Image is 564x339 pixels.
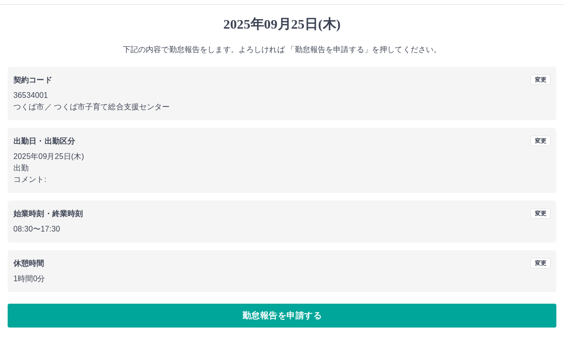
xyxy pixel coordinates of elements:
[531,75,551,85] button: 変更
[531,209,551,219] button: 変更
[13,174,551,186] p: コメント:
[13,274,551,285] p: 1時間0分
[531,258,551,269] button: 変更
[8,304,556,328] button: 勤怠報告を申請する
[13,90,551,102] p: 36534001
[8,17,556,33] h1: 2025年09月25日(木)
[13,102,551,113] p: つくば市 ／ つくば市子育て総合支援センター
[13,76,52,85] b: 契約コード
[13,210,83,218] b: 始業時刻・終業時刻
[13,151,551,163] p: 2025年09月25日(木)
[13,260,44,268] b: 休憩時間
[13,138,75,146] b: 出勤日・出勤区分
[8,44,556,56] p: 下記の内容で勤怠報告をします。よろしければ 「勤怠報告を申請する」を押してください。
[13,163,551,174] p: 出勤
[13,224,551,235] p: 08:30 〜 17:30
[531,136,551,147] button: 変更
